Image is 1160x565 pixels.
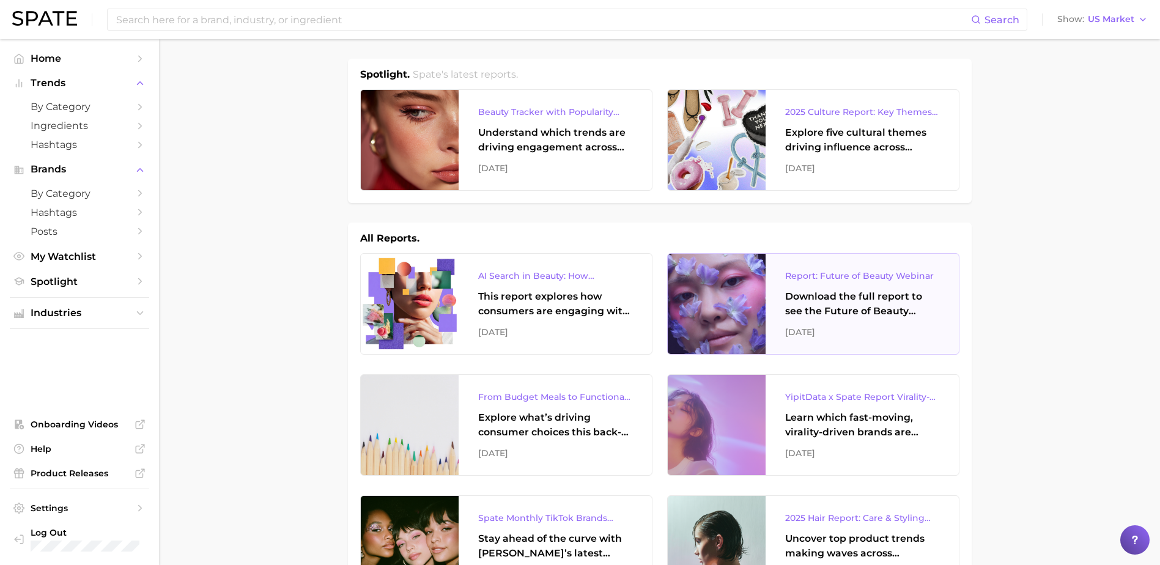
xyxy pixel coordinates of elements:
div: 2025 Culture Report: Key Themes That Are Shaping Consumer Demand [785,105,939,119]
div: From Budget Meals to Functional Snacks: Food & Beverage Trends Shaping Consumer Behavior This Sch... [478,390,632,404]
div: [DATE] [785,161,939,175]
a: Onboarding Videos [10,415,149,434]
a: Log out. Currently logged in with e-mail caroline@truebeautyventures.com. [10,523,149,555]
div: Learn which fast-moving, virality-driven brands are leading the pack, the risks of viral growth, ... [785,410,939,440]
div: Uncover top product trends making waves across platforms — along with key insights into benefits,... [785,531,939,561]
span: Product Releases [31,468,128,479]
a: Hashtags [10,135,149,154]
div: AI Search in Beauty: How Consumers Are Using ChatGPT vs. Google Search [478,268,632,283]
span: My Watchlist [31,251,128,262]
div: Stay ahead of the curve with [PERSON_NAME]’s latest monthly tracker, spotlighting the fastest-gro... [478,531,632,561]
span: Search [985,14,1019,26]
div: YipitData x Spate Report Virality-Driven Brands Are Taking a Slice of the Beauty Pie [785,390,939,404]
span: Hashtags [31,139,128,150]
a: Help [10,440,149,458]
a: Report: Future of Beauty WebinarDownload the full report to see the Future of Beauty trends we un... [667,253,959,355]
span: by Category [31,188,128,199]
a: Settings [10,499,149,517]
a: Ingredients [10,116,149,135]
span: Hashtags [31,207,128,218]
div: [DATE] [478,446,632,460]
span: by Category [31,101,128,113]
span: Industries [31,308,128,319]
h1: Spotlight. [360,67,410,82]
div: Understand which trends are driving engagement across platforms in the skin, hair, makeup, and fr... [478,125,632,155]
span: Home [31,53,128,64]
span: Brands [31,164,128,175]
a: Posts [10,222,149,241]
div: [DATE] [785,325,939,339]
span: Trends [31,78,128,89]
span: Settings [31,503,128,514]
a: Beauty Tracker with Popularity IndexUnderstand which trends are driving engagement across platfor... [360,89,652,191]
span: Posts [31,226,128,237]
span: Spotlight [31,276,128,287]
span: Log Out [31,527,179,538]
a: AI Search in Beauty: How Consumers Are Using ChatGPT vs. Google SearchThis report explores how co... [360,253,652,355]
div: Explore five cultural themes driving influence across beauty, food, and pop culture. [785,125,939,155]
input: Search here for a brand, industry, or ingredient [115,9,971,30]
span: Show [1057,16,1084,23]
div: Report: Future of Beauty Webinar [785,268,939,283]
span: Onboarding Videos [31,419,128,430]
a: by Category [10,184,149,203]
div: Spate Monthly TikTok Brands Tracker [478,511,632,525]
a: Home [10,49,149,68]
button: Trends [10,74,149,92]
button: ShowUS Market [1054,12,1151,28]
div: [DATE] [478,325,632,339]
span: Ingredients [31,120,128,131]
a: by Category [10,97,149,116]
div: [DATE] [478,161,632,175]
h1: All Reports. [360,231,419,246]
a: YipitData x Spate Report Virality-Driven Brands Are Taking a Slice of the Beauty PieLearn which f... [667,374,959,476]
div: Explore what’s driving consumer choices this back-to-school season From budget-friendly meals to ... [478,410,632,440]
div: This report explores how consumers are engaging with AI-powered search tools — and what it means ... [478,289,632,319]
a: Spotlight [10,272,149,291]
a: Product Releases [10,464,149,482]
button: Industries [10,304,149,322]
a: My Watchlist [10,247,149,266]
button: Brands [10,160,149,179]
div: 2025 Hair Report: Care & Styling Products [785,511,939,525]
a: 2025 Culture Report: Key Themes That Are Shaping Consumer DemandExplore five cultural themes driv... [667,89,959,191]
span: US Market [1088,16,1134,23]
span: Help [31,443,128,454]
div: Beauty Tracker with Popularity Index [478,105,632,119]
div: [DATE] [785,446,939,460]
img: SPATE [12,11,77,26]
a: From Budget Meals to Functional Snacks: Food & Beverage Trends Shaping Consumer Behavior This Sch... [360,374,652,476]
a: Hashtags [10,203,149,222]
h2: Spate's latest reports. [413,67,518,82]
div: Download the full report to see the Future of Beauty trends we unpacked during the webinar. [785,289,939,319]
